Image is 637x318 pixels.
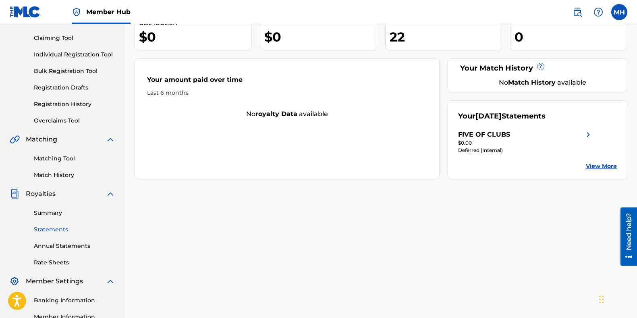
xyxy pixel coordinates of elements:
[26,189,56,199] span: Royalties
[458,130,510,139] div: FIVE OF CLUBS
[139,28,251,46] div: $0
[34,50,115,59] a: Individual Registration Tool
[34,100,115,108] a: Registration History
[614,208,637,266] iframe: Resource Center
[458,147,593,154] div: Deferred (Internal)
[34,296,115,305] a: Banking Information
[458,139,593,147] div: $0.00
[10,189,19,199] img: Royalties
[590,4,606,20] div: Help
[86,7,131,17] span: Member Hub
[34,225,115,234] a: Statements
[515,28,627,46] div: 0
[597,279,637,318] iframe: Chat Widget
[583,130,593,139] img: right chevron icon
[34,116,115,125] a: Overclaims Tool
[458,130,593,154] a: FIVE OF CLUBSright chevron icon$0.00Deferred (Internal)
[255,110,297,118] strong: royalty data
[573,7,582,17] img: search
[599,287,604,312] div: Drag
[26,135,57,144] span: Matching
[106,135,115,144] img: expand
[147,89,427,97] div: Last 6 months
[34,67,115,75] a: Bulk Registration Tool
[34,154,115,163] a: Matching Tool
[106,276,115,286] img: expand
[508,79,556,86] strong: Match History
[390,28,502,46] div: 22
[264,28,377,46] div: $0
[34,258,115,267] a: Rate Sheets
[458,63,617,74] div: Your Match History
[147,75,427,89] div: Your amount paid over time
[586,162,617,170] a: View More
[10,135,20,144] img: Matching
[34,83,115,92] a: Registration Drafts
[537,63,544,70] span: ?
[10,6,41,18] img: MLC Logo
[475,112,502,121] span: [DATE]
[593,7,603,17] img: help
[9,6,20,43] div: Need help?
[10,276,19,286] img: Member Settings
[26,276,83,286] span: Member Settings
[72,7,81,17] img: Top Rightsholder
[34,171,115,179] a: Match History
[106,189,115,199] img: expand
[135,109,439,119] div: No available
[34,34,115,42] a: Claiming Tool
[468,78,617,87] div: No available
[611,4,627,20] div: User Menu
[569,4,585,20] a: Public Search
[458,111,546,122] div: Your Statements
[34,209,115,217] a: Summary
[34,242,115,250] a: Annual Statements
